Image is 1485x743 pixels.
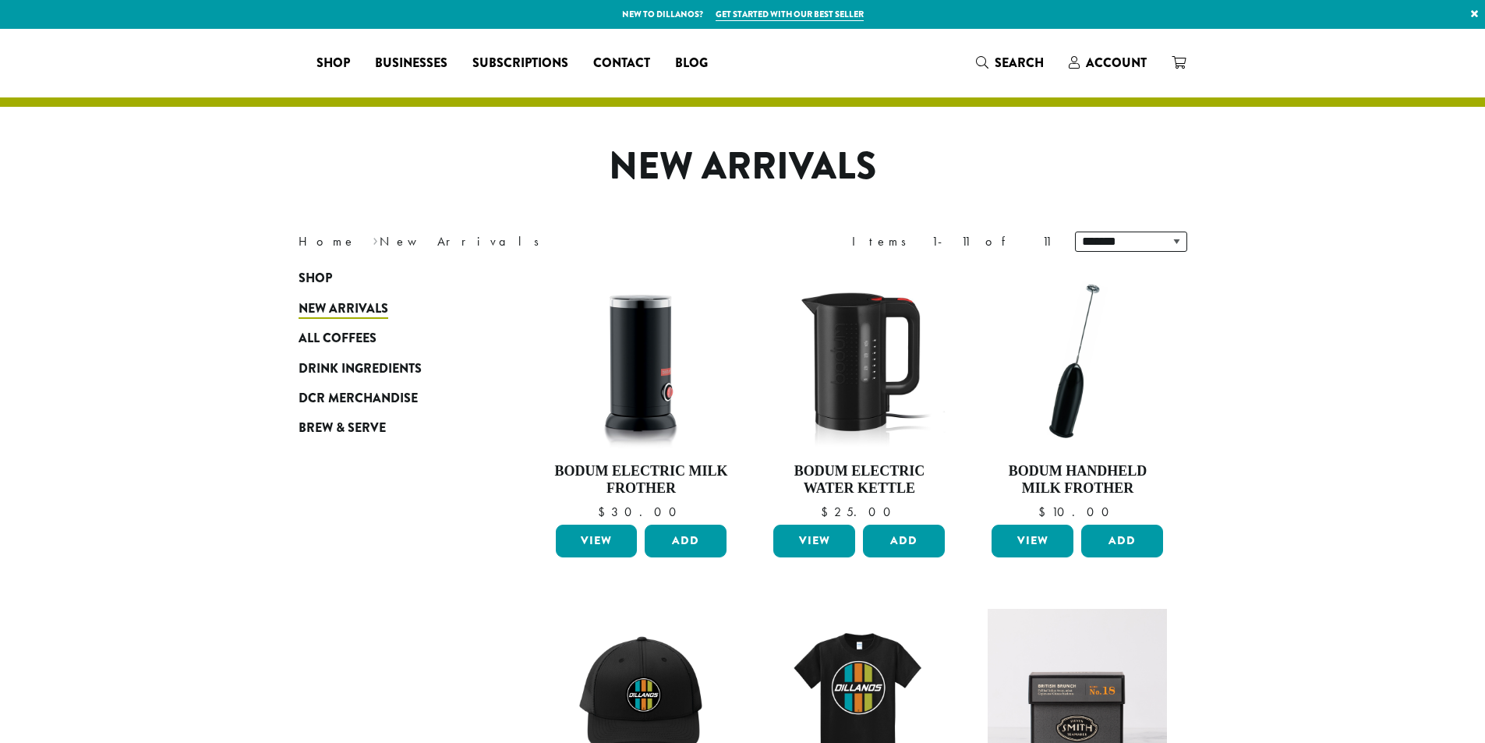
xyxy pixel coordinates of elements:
bdi: 30.00 [598,504,684,520]
span: Businesses [375,54,447,73]
span: Search [995,54,1044,72]
span: Blog [675,54,708,73]
button: Add [863,525,945,557]
span: › [373,227,378,251]
span: Account [1086,54,1147,72]
a: Shop [304,51,362,76]
span: Shop [316,54,350,73]
a: All Coffees [299,324,486,353]
span: $ [598,504,611,520]
span: DCR Merchandise [299,389,418,409]
a: View [556,525,638,557]
a: Bodum Electric Milk Frother $30.00 [552,271,731,518]
a: Shop [299,264,486,293]
h4: Bodum Electric Water Kettle [769,463,949,497]
h1: New Arrivals [287,144,1199,189]
bdi: 25.00 [821,504,898,520]
span: New Arrivals [299,299,388,319]
a: View [992,525,1073,557]
button: Add [645,525,727,557]
a: Bodum Electric Water Kettle $25.00 [769,271,949,518]
a: Bodum Handheld Milk Frother $10.00 [988,271,1167,518]
a: Home [299,233,356,249]
span: Shop [299,269,332,288]
bdi: 10.00 [1038,504,1116,520]
h4: Bodum Handheld Milk Frother [988,463,1167,497]
span: Contact [593,54,650,73]
a: New Arrivals [299,294,486,324]
span: Drink Ingredients [299,359,422,379]
span: $ [821,504,834,520]
a: Search [963,50,1056,76]
a: Get started with our best seller [716,8,864,21]
a: Drink Ingredients [299,353,486,383]
a: View [773,525,855,557]
span: All Coffees [299,329,377,349]
button: Add [1081,525,1163,557]
span: $ [1038,504,1052,520]
div: Items 1-11 of 11 [852,232,1052,251]
img: DP3954.01-002.png [551,271,730,451]
span: Subscriptions [472,54,568,73]
h4: Bodum Electric Milk Frother [552,463,731,497]
a: Brew & Serve [299,413,486,443]
span: Brew & Serve [299,419,386,438]
nav: Breadcrumb [299,232,720,251]
a: DCR Merchandise [299,384,486,413]
img: DP3955.01.png [769,271,949,451]
img: DP3927.01-002.png [988,271,1167,451]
